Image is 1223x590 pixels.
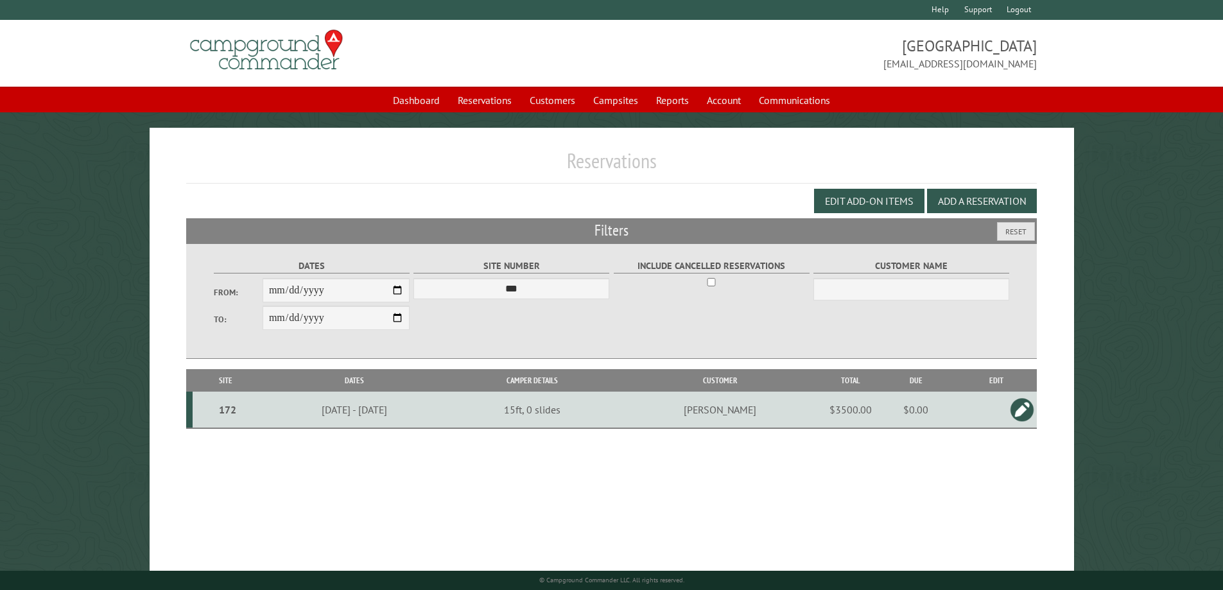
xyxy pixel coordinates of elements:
th: Camper Details [449,369,615,392]
small: © Campground Commander LLC. All rights reserved. [539,576,684,584]
th: Dates [259,369,449,392]
a: Reservations [450,88,519,112]
td: $0.00 [876,392,956,428]
h2: Filters [186,218,1037,243]
a: Reports [648,88,697,112]
td: $3500.00 [825,392,876,428]
label: To: [214,313,263,325]
th: Edit [956,369,1037,392]
div: [DATE] - [DATE] [261,403,447,416]
td: 15ft, 0 slides [449,392,615,428]
td: [PERSON_NAME] [615,392,824,428]
th: Due [876,369,956,392]
label: Dates [214,259,410,273]
label: From: [214,286,263,299]
span: [GEOGRAPHIC_DATA] [EMAIL_ADDRESS][DOMAIN_NAME] [612,35,1037,71]
label: Site Number [413,259,609,273]
a: Communications [751,88,838,112]
div: 172 [198,403,257,416]
button: Reset [997,222,1035,241]
label: Customer Name [813,259,1009,273]
img: Campground Commander [186,25,347,75]
button: Add a Reservation [927,189,1037,213]
th: Site [193,369,259,392]
a: Campsites [585,88,646,112]
button: Edit Add-on Items [814,189,924,213]
th: Customer [615,369,824,392]
a: Account [699,88,749,112]
label: Include Cancelled Reservations [614,259,810,273]
a: Dashboard [385,88,447,112]
th: Total [825,369,876,392]
h1: Reservations [186,148,1037,184]
a: Customers [522,88,583,112]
